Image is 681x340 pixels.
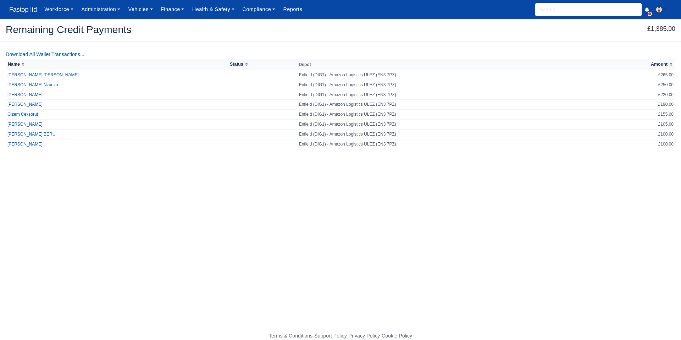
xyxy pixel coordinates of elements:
h5: £1,385.00 [346,25,675,33]
button: Amount [650,61,674,68]
td: Enfield (DIG1) - Amazon Logistics ULEZ (EN3 7PZ) [297,90,597,100]
td: £105.00 [596,119,675,129]
a: [PERSON_NAME] [7,122,43,127]
a: [PERSON_NAME] [PERSON_NAME] [7,72,79,77]
td: £100.00 [596,129,675,139]
div: Remaining Credit Payments [0,19,681,42]
a: Vehicles [124,2,157,16]
td: Enfield (DIG1) - Amazon Logistics ULEZ (EN3 7PZ) [297,110,597,120]
td: Enfield (DIG1) - Amazon Logistics ULEZ (EN3 7PZ) [297,100,597,110]
a: [PERSON_NAME] [7,102,43,107]
td: Enfield (DIG1) - Amazon Logistics ULEZ (EN3 7PZ) [297,80,597,90]
td: £220.00 [596,90,675,100]
a: Fastop ltd [6,3,40,17]
th: Depot [297,59,597,70]
span: Name [8,62,20,67]
td: £100.00 [596,139,675,149]
a: Compliance [238,2,279,16]
span: Status [230,62,243,67]
a: Terms & Conditions [269,333,312,339]
a: Support Policy [314,333,347,339]
a: [PERSON_NAME] [7,142,43,147]
button: Status [229,61,249,68]
td: Enfield (DIG1) - Amazon Logistics ULEZ (EN3 7PZ) [297,70,597,80]
a: Cookie Policy [382,333,412,339]
a: Administration [77,2,124,16]
a: [PERSON_NAME] BERU [7,132,55,137]
h2: Remaining Credit Payments [6,24,335,34]
span: Amount [651,62,668,67]
td: £250.00 [596,80,675,90]
a: Gizem Ceksorut [7,112,38,117]
a: Download All Wallet Transactions... [6,51,84,57]
div: - - - [138,332,543,340]
span: Fastop ltd [6,2,40,17]
a: [PERSON_NAME] [7,92,43,97]
td: Enfield (DIG1) - Amazon Logistics ULEZ (EN3 7PZ) [297,119,597,129]
button: Name [7,61,26,68]
a: Privacy Policy [349,333,380,339]
a: Reports [279,2,306,16]
a: Finance [157,2,188,16]
a: [PERSON_NAME] Nzanza [7,82,58,87]
a: Health & Safety [188,2,239,16]
td: £190.00 [596,100,675,110]
input: Search... [535,3,642,16]
td: £155.00 [596,110,675,120]
td: Enfield (DIG1) - Amazon Logistics ULEZ (EN3 7PZ) [297,129,597,139]
td: Enfield (DIG1) - Amazon Logistics ULEZ (EN3 7PZ) [297,139,597,149]
a: Workforce [40,2,77,16]
td: £265.00 [596,70,675,80]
